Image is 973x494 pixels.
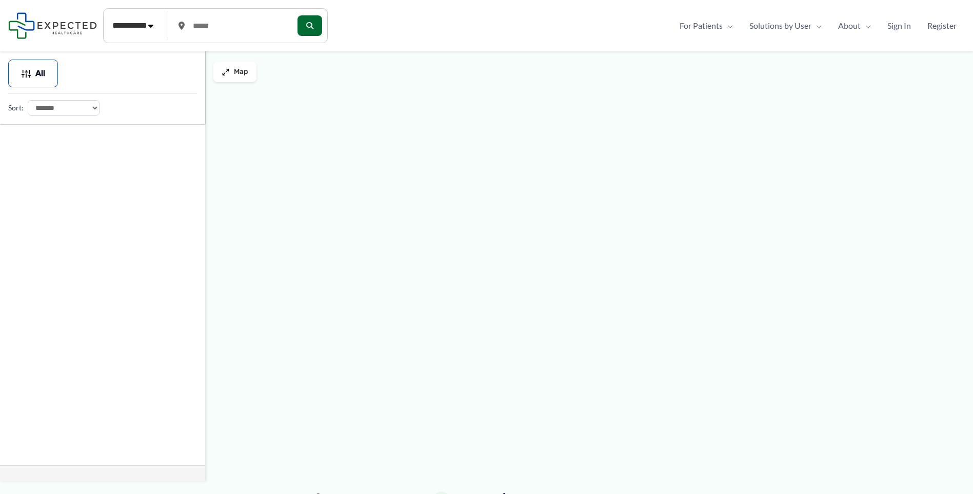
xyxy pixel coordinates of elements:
span: Map [234,68,248,77]
span: Sign In [887,18,911,33]
span: Menu Toggle [723,18,733,33]
span: All [35,70,45,77]
span: Register [927,18,957,33]
button: All [8,60,58,87]
span: Menu Toggle [861,18,871,33]
span: Solutions by User [749,18,811,33]
label: Sort: [8,101,24,115]
a: Sign In [879,18,919,33]
a: AboutMenu Toggle [830,18,879,33]
a: Solutions by UserMenu Toggle [741,18,830,33]
img: Maximize [222,68,230,76]
a: For PatientsMenu Toggle [671,18,741,33]
a: Register [919,18,965,33]
span: For Patients [680,18,723,33]
span: Menu Toggle [811,18,822,33]
img: Filter [21,68,31,79]
span: About [838,18,861,33]
img: Expected Healthcare Logo - side, dark font, small [8,12,97,39]
button: Map [213,62,256,82]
